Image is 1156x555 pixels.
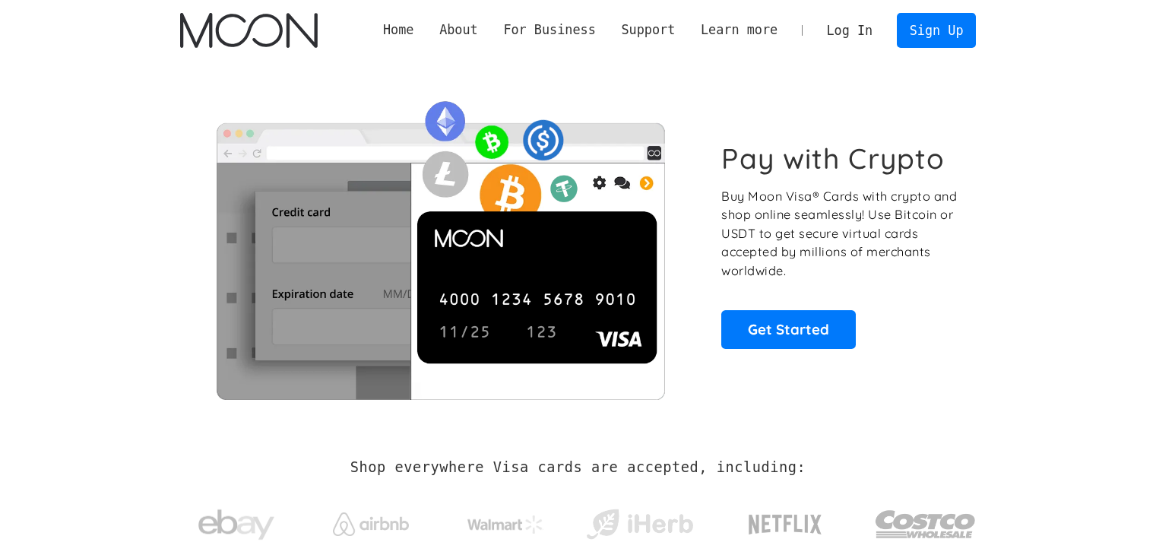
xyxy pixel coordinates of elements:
a: Netflix [717,490,854,551]
a: Sign Up [897,13,976,47]
div: For Business [503,21,595,40]
div: About [439,21,478,40]
p: Buy Moon Visa® Cards with crypto and shop online seamlessly! Use Bitcoin or USDT to get secure vi... [721,187,959,281]
img: Moon Logo [180,13,318,48]
div: Learn more [701,21,778,40]
a: Walmart [448,500,562,541]
div: For Business [491,21,609,40]
img: ebay [198,501,274,549]
div: Support [621,21,675,40]
a: Get Started [721,310,856,348]
img: Walmart [467,515,543,534]
div: Learn more [688,21,790,40]
img: Airbnb [333,512,409,536]
div: About [426,21,490,40]
a: iHerb [583,490,696,552]
img: iHerb [583,505,696,544]
a: home [180,13,318,48]
a: Home [370,21,426,40]
img: Moon Cards let you spend your crypto anywhere Visa is accepted. [180,90,701,399]
a: Log In [814,14,885,47]
h2: Shop everywhere Visa cards are accepted, including: [350,459,806,476]
img: Netflix [747,506,823,544]
h1: Pay with Crypto [721,141,945,176]
a: Airbnb [314,497,427,544]
div: Support [609,21,688,40]
img: Costco [875,496,977,553]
